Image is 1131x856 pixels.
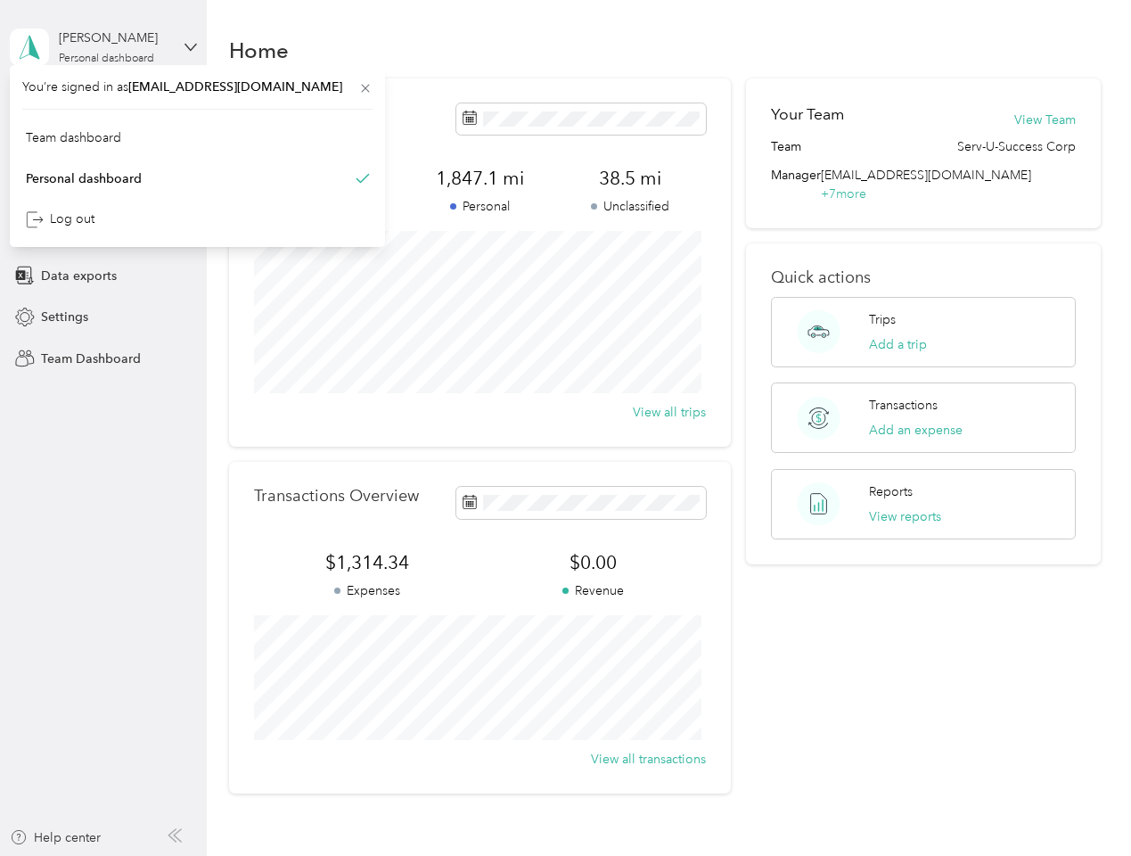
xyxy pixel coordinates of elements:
button: View all trips [633,403,706,422]
span: Settings [41,308,88,326]
p: Reports [869,482,913,501]
p: Personal [405,197,555,216]
span: + 7 more [821,186,866,202]
span: Serv-U-Success Corp [957,137,1076,156]
button: Help center [10,828,101,847]
p: Trips [869,310,896,329]
span: Manager [771,166,821,203]
span: You’re signed in as [22,78,373,96]
p: Unclassified [555,197,706,216]
button: View reports [869,507,941,526]
button: Add an expense [869,421,963,440]
span: 1,847.1 mi [405,166,555,191]
h2: Your Team [771,103,844,126]
p: Expenses [254,581,480,600]
p: Revenue [479,581,706,600]
span: Team Dashboard [41,350,141,368]
span: [EMAIL_ADDRESS][DOMAIN_NAME] [128,79,342,95]
button: View all transactions [591,750,706,769]
p: Quick actions [771,268,1075,287]
button: Add a trip [869,335,927,354]
button: View Team [1014,111,1076,129]
div: Log out [26,210,94,228]
div: Personal dashboard [26,169,142,187]
span: Data exports [41,267,117,285]
div: Personal dashboard [59,53,154,64]
div: [PERSON_NAME] [59,29,170,47]
span: [EMAIL_ADDRESS][DOMAIN_NAME] [821,168,1031,183]
span: $0.00 [479,550,706,575]
span: Team [771,137,801,156]
span: 38.5 mi [555,166,706,191]
p: Transactions Overview [254,487,419,506]
p: Transactions [869,396,938,415]
h1: Home [229,41,289,60]
span: $1,314.34 [254,550,480,575]
div: Team dashboard [26,128,121,147]
iframe: Everlance-gr Chat Button Frame [1031,756,1131,856]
